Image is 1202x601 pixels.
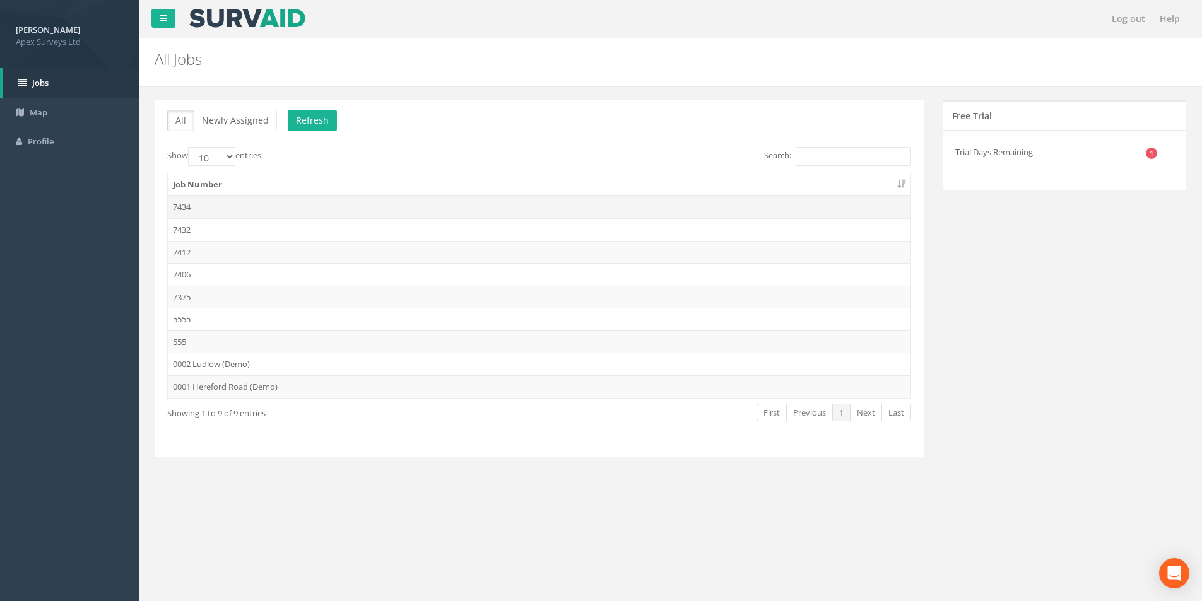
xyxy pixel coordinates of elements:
a: 1 [832,404,851,422]
button: All [167,110,194,131]
a: Previous [786,404,833,422]
a: [PERSON_NAME] Apex Surveys Ltd [16,21,123,47]
td: 7432 [168,218,910,241]
span: Map [30,107,47,118]
a: Jobs [3,68,139,98]
label: Search: [764,147,911,166]
li: Trial Days Remaining [955,140,1157,165]
a: Next [850,404,882,422]
td: 7434 [168,195,910,218]
strong: [PERSON_NAME] [16,24,80,35]
td: 7375 [168,286,910,308]
td: 5555 [168,308,910,330]
a: Last [881,404,911,422]
span: Profile [28,136,54,147]
div: Open Intercom Messenger [1159,558,1189,588]
button: Newly Assigned [194,110,277,131]
td: 0001 Hereford Road (Demo) [168,375,910,398]
select: Showentries [188,147,235,166]
td: 555 [168,330,910,353]
div: Showing 1 to 9 of 9 entries [167,402,466,419]
a: First [757,404,787,422]
button: Refresh [288,110,337,131]
h5: Free Trial [952,111,992,120]
td: 0002 Ludlow (Demo) [168,353,910,375]
input: Search: [796,147,911,166]
span: Jobs [32,77,49,88]
th: Job Number: activate to sort column ascending [168,173,910,196]
h2: All Jobs [155,51,1011,67]
td: 7406 [168,263,910,286]
span: 1 [1146,148,1157,159]
label: Show entries [167,147,261,166]
td: 7412 [168,241,910,264]
span: Apex Surveys Ltd [16,36,123,48]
